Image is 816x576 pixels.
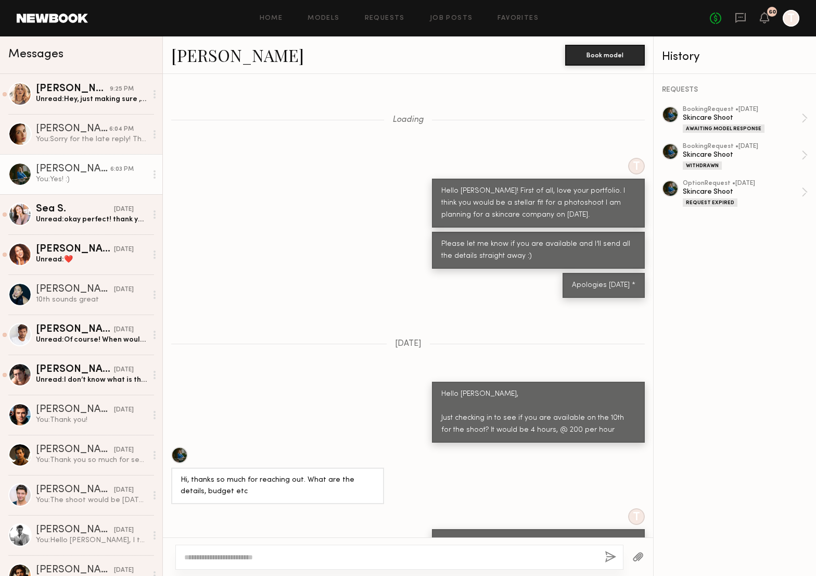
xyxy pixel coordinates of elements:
[392,116,424,124] span: Loading
[662,51,808,63] div: History
[572,280,635,292] div: Apologies [DATE] *
[36,124,109,134] div: [PERSON_NAME]
[36,324,114,335] div: [PERSON_NAME]
[114,405,134,415] div: [DATE]
[114,525,134,535] div: [DATE]
[441,185,635,221] div: Hello [PERSON_NAME]! First of all, love your portfolio. I think you would be a stellar fit for a ...
[683,187,801,197] div: Skincare Shoot
[36,535,147,545] div: You: Hello [PERSON_NAME], I think you would be a great fit for an upcoming video I'm planning for...
[36,375,147,385] div: Unread: I don’t know what is the vibe
[769,9,776,15] div: 60
[498,15,539,22] a: Favorites
[114,325,134,335] div: [DATE]
[36,335,147,345] div: Unread: Of course! When would the shoot take place? Could you share a few more details? Thanks a ...
[683,106,808,133] a: bookingRequest •[DATE]Skincare ShootAwaiting Model Response
[36,215,147,224] div: Unread: okay perfect! thank you :) i drove in and no one stopped me they just told me to park
[114,566,134,575] div: [DATE]
[308,15,339,22] a: Models
[565,45,645,66] button: Book model
[36,415,147,425] div: You: Thank you!
[683,113,801,123] div: Skincare Shoot
[36,94,147,104] div: Unread: Hey, just making sure ,it doesn’t seem like the 11th works out. I hope we can reconnect i...
[441,239,635,262] div: Please let me know if you are available and I’ll send all the details straight away :)
[683,180,801,187] div: option Request • [DATE]
[110,165,134,174] div: 6:03 PM
[683,161,722,170] div: Withdrawn
[36,445,114,455] div: [PERSON_NAME]
[36,134,147,144] div: You: Sorry for the late reply! That’s totally perfect. Keep as is :)
[114,485,134,495] div: [DATE]
[181,474,375,498] div: Hi, thanks so much for reaching out. What are the details, budget etc
[109,124,134,134] div: 6:04 PM
[662,86,808,94] div: REQUESTS
[683,150,801,160] div: Skincare Shoot
[36,365,114,375] div: [PERSON_NAME]
[36,525,114,535] div: [PERSON_NAME]
[36,164,110,174] div: [PERSON_NAME]
[36,485,114,495] div: [PERSON_NAME]
[365,15,405,22] a: Requests
[260,15,283,22] a: Home
[36,295,147,305] div: 10th sounds great
[683,180,808,207] a: optionRequest •[DATE]Skincare ShootRequest Expired
[565,50,645,59] a: Book model
[36,405,114,415] div: [PERSON_NAME]
[36,284,114,295] div: [PERSON_NAME]
[36,244,114,255] div: [PERSON_NAME]
[36,204,114,215] div: Sea S.
[683,106,801,113] div: booking Request • [DATE]
[36,84,110,94] div: [PERSON_NAME]
[8,48,63,60] span: Messages
[441,389,635,436] div: Hello [PERSON_NAME], Just checking in to see if you are available on the 10th for the shoot? It w...
[430,15,473,22] a: Job Posts
[683,143,801,150] div: booking Request • [DATE]
[110,84,134,94] div: 9:25 PM
[36,455,147,465] div: You: Thank you so much for sending that info along! Forwarding it to the client now :)
[114,445,134,455] div: [DATE]
[36,495,147,505] div: You: The shoot would be [DATE] or 13th. Still determining the rate with the client, but I believe...
[36,174,147,184] div: You: Yes! :)
[683,198,737,207] div: Request Expired
[783,10,799,27] a: T
[395,340,422,348] span: [DATE]
[683,143,808,170] a: bookingRequest •[DATE]Skincare ShootWithdrawn
[114,245,134,255] div: [DATE]
[114,285,134,295] div: [DATE]
[171,44,304,66] a: [PERSON_NAME]
[36,255,147,265] div: Unread: ❤️
[683,124,764,133] div: Awaiting Model Response
[36,565,114,575] div: [PERSON_NAME]
[114,205,134,215] div: [DATE]
[114,365,134,375] div: [DATE]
